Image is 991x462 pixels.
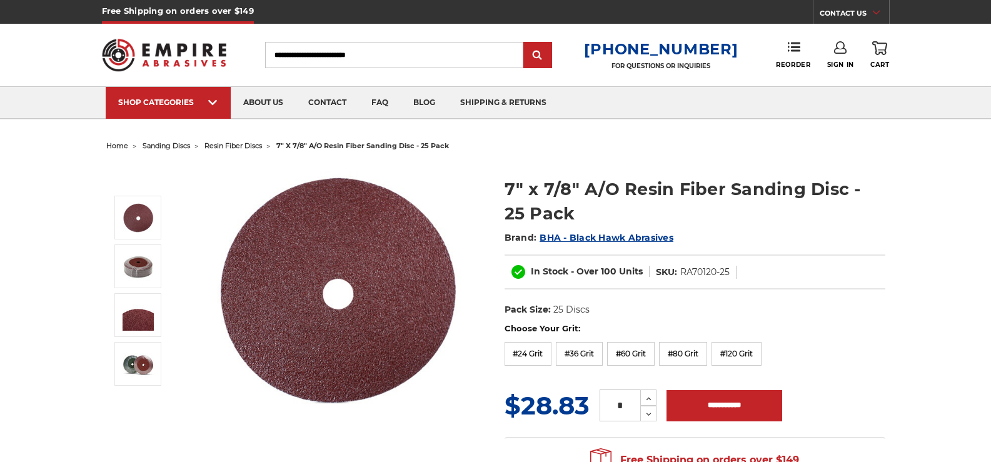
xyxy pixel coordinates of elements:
[143,141,190,150] a: sanding discs
[359,87,401,119] a: faq
[619,266,643,277] span: Units
[505,232,537,243] span: Brand:
[204,141,262,150] a: resin fiber discs
[827,61,854,69] span: Sign In
[505,177,885,226] h1: 7" x 7/8" A/O Resin Fiber Sanding Disc - 25 Pack
[820,6,889,24] a: CONTACT US
[106,141,128,150] a: home
[231,87,296,119] a: about us
[123,348,154,379] img: 7" x 7/8" A/O Resin Fiber Sanding Disc - 25 Pack
[505,323,885,335] label: Choose Your Grit:
[123,251,154,282] img: 7" x 7/8" A/O Resin Fiber Sanding Disc - 25 Pack
[656,266,677,279] dt: SKU:
[505,390,590,421] span: $28.83
[870,61,889,69] span: Cart
[553,303,590,316] dd: 25 Discs
[276,141,449,150] span: 7" x 7/8" a/o resin fiber sanding disc - 25 pack
[584,40,738,58] a: [PHONE_NUMBER]
[571,266,598,277] span: - Over
[448,87,559,119] a: shipping & returns
[531,266,568,277] span: In Stock
[118,98,218,107] div: SHOP CATEGORIES
[540,232,673,243] a: BHA - Black Hawk Abrasives
[584,62,738,70] p: FOR QUESTIONS OR INQUIRIES
[505,303,551,316] dt: Pack Size:
[213,164,463,414] img: 7 inch aluminum oxide resin fiber disc
[870,41,889,69] a: Cart
[776,41,810,68] a: Reorder
[776,61,810,69] span: Reorder
[123,202,154,233] img: 7 inch aluminum oxide resin fiber disc
[680,266,730,279] dd: RA70120-25
[123,299,154,331] img: 7" x 7/8" A/O Resin Fiber Sanding Disc - 25 Pack
[525,43,550,68] input: Submit
[102,31,227,79] img: Empire Abrasives
[296,87,359,119] a: contact
[401,87,448,119] a: blog
[601,266,616,277] span: 100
